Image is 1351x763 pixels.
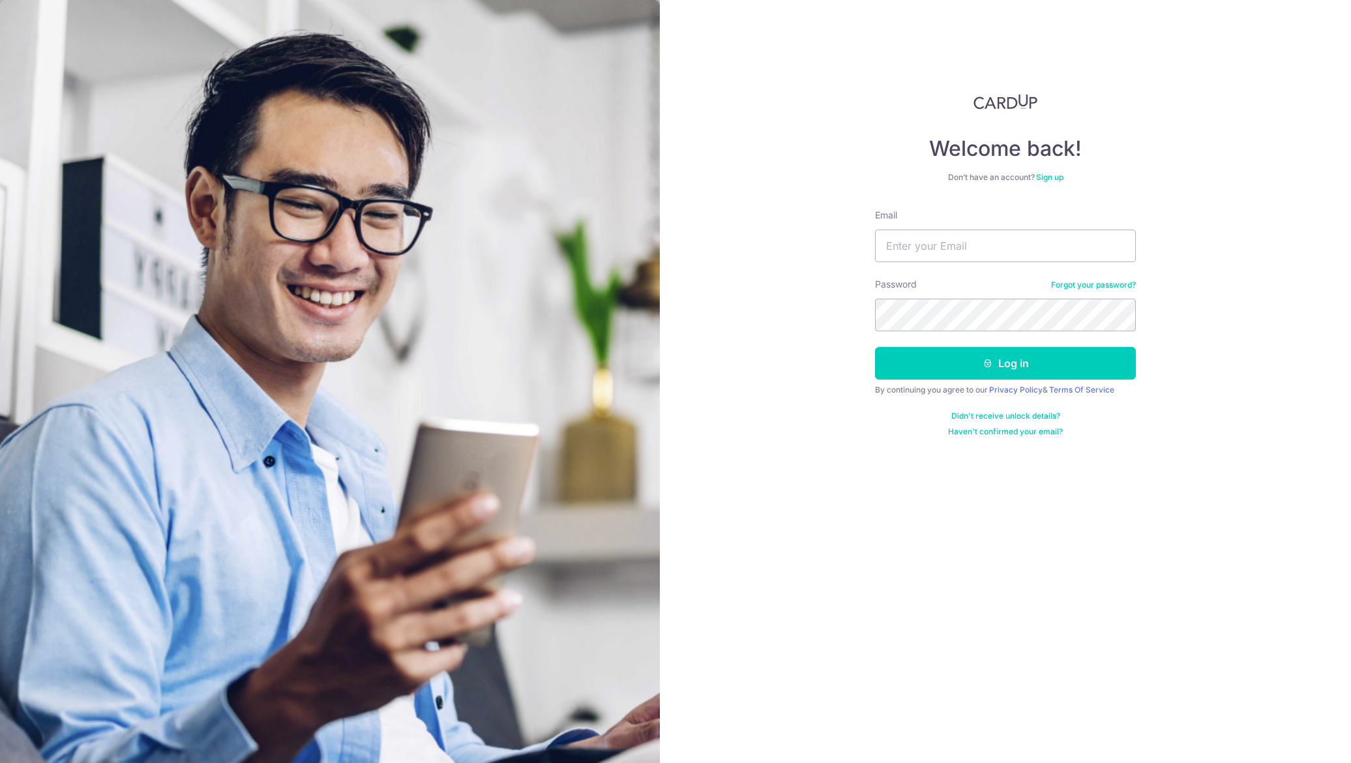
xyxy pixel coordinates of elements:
img: CardUp Logo [973,94,1037,110]
a: Privacy Policy [989,385,1043,395]
label: Password [875,278,917,291]
a: Haven't confirmed your email? [948,426,1063,437]
div: By continuing you agree to our & [875,385,1136,395]
label: Email [875,209,897,222]
div: Don’t have an account? [875,172,1136,183]
input: Enter your Email [875,230,1136,262]
a: Didn't receive unlock details? [951,411,1060,421]
a: Forgot your password? [1051,280,1136,290]
button: Log in [875,347,1136,380]
a: Terms Of Service [1049,385,1114,395]
a: Sign up [1036,172,1063,182]
h4: Welcome back! [875,136,1136,162]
